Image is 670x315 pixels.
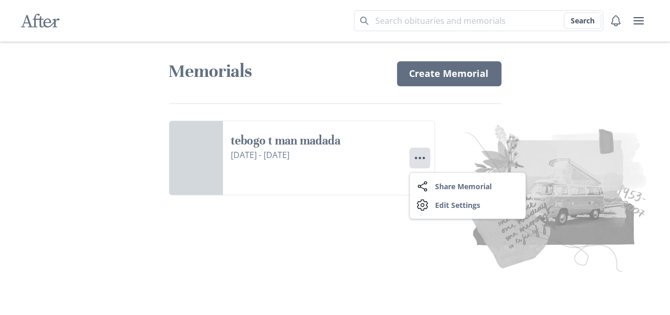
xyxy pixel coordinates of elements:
a: tebogo t man madada [231,134,401,149]
img: Collage of old pictures and notes [318,118,653,275]
button: Notifications [606,10,626,31]
input: Search term [354,10,603,31]
h1: Memorials [169,60,385,83]
button: Options [410,148,430,168]
a: Create Memorial [397,61,502,86]
button: user menu [628,10,649,31]
button: Search [564,12,601,29]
